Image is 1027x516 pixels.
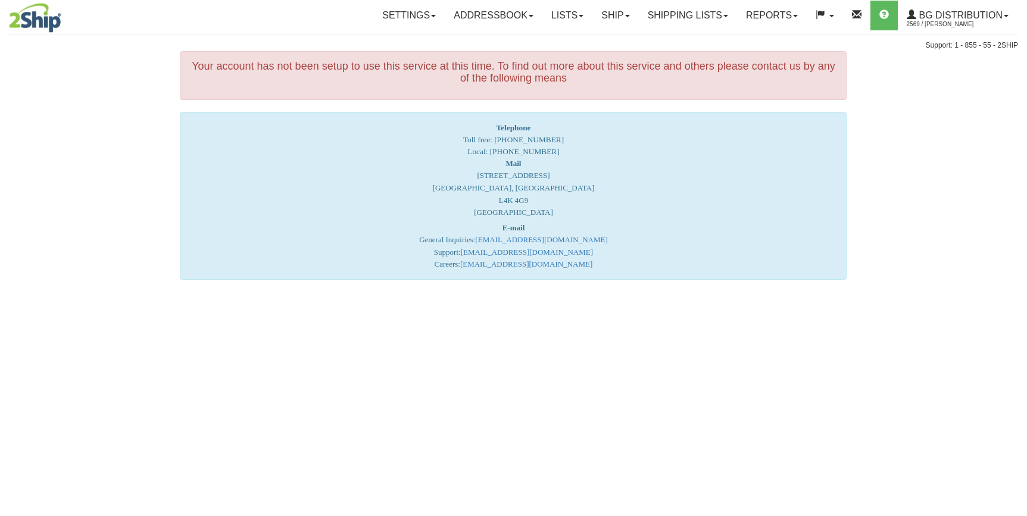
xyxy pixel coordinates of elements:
strong: E-mail [502,223,525,232]
div: Support: 1 - 855 - 55 - 2SHIP [9,40,1018,51]
a: Addressbook [445,1,542,30]
a: Ship [592,1,638,30]
iframe: chat widget [1000,197,1026,318]
a: Lists [542,1,592,30]
a: [EMAIL_ADDRESS][DOMAIN_NAME] [461,248,593,257]
a: Reports [737,1,807,30]
a: Shipping lists [639,1,737,30]
span: Toll free: [PHONE_NUMBER] Local: [PHONE_NUMBER] [463,123,564,156]
font: [STREET_ADDRESS] [GEOGRAPHIC_DATA], [GEOGRAPHIC_DATA] L4K 4G9 [GEOGRAPHIC_DATA] [433,159,595,217]
img: logo2569.jpg [9,3,61,33]
span: 2569 / [PERSON_NAME] [907,18,996,30]
strong: Mail [505,159,521,168]
font: General Inquiries: Support: Careers: [419,223,608,269]
h4: Your account has not been setup to use this service at this time. To find out more about this ser... [189,61,837,85]
a: [EMAIL_ADDRESS][DOMAIN_NAME] [475,235,607,244]
a: Settings [373,1,445,30]
span: BG Distribution [916,10,1003,20]
a: BG Distribution 2569 / [PERSON_NAME] [898,1,1017,30]
strong: Telephone [496,123,530,132]
a: [EMAIL_ADDRESS][DOMAIN_NAME] [460,259,592,268]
